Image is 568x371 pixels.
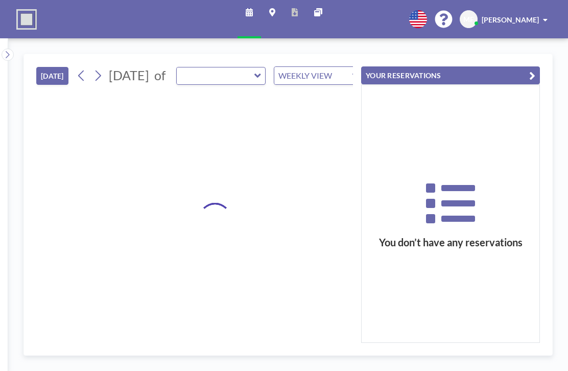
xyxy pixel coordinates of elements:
div: Search for option [274,67,363,84]
span: of [154,67,165,83]
span: WEEKLY VIEW [276,69,334,82]
span: [DATE] [109,67,149,83]
h3: You don’t have any reservations [362,236,539,249]
input: Search for option [335,69,346,82]
span: MF [463,15,474,24]
button: YOUR RESERVATIONS [361,66,540,84]
span: [PERSON_NAME] [482,15,539,24]
button: [DATE] [36,67,68,85]
img: organization-logo [16,9,37,30]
